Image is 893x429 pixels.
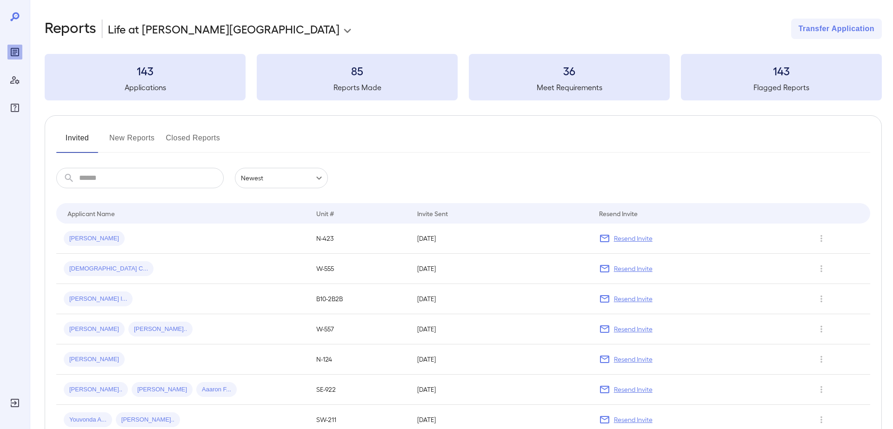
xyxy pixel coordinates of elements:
span: [PERSON_NAME].. [64,385,128,394]
p: Resend Invite [614,355,653,364]
span: [PERSON_NAME] l... [64,295,133,304]
td: [DATE] [410,344,592,375]
td: N-423 [309,224,410,254]
button: Row Actions [814,382,829,397]
p: Resend Invite [614,294,653,304]
div: Invite Sent [417,208,448,219]
h5: Flagged Reports [681,82,882,93]
button: Row Actions [814,412,829,427]
td: SE-922 [309,375,410,405]
td: [DATE] [410,224,592,254]
p: Resend Invite [614,385,653,394]
span: [PERSON_NAME].. [128,325,193,334]
p: Resend Invite [614,324,653,334]
h5: Meet Requirements [469,82,670,93]
button: Row Actions [814,261,829,276]
h3: 85 [257,63,458,78]
div: Manage Users [7,73,22,87]
div: Newest [235,168,328,188]
button: Row Actions [814,231,829,246]
span: [PERSON_NAME] [64,325,125,334]
h5: Reports Made [257,82,458,93]
h5: Applications [45,82,246,93]
h3: 36 [469,63,670,78]
span: [PERSON_NAME] [132,385,193,394]
h2: Reports [45,19,96,39]
p: Resend Invite [614,234,653,243]
span: Youvonda A... [64,416,112,424]
p: Resend Invite [614,264,653,273]
button: Row Actions [814,352,829,367]
button: Closed Reports [166,131,220,153]
td: W-557 [309,314,410,344]
span: [PERSON_NAME].. [116,416,180,424]
td: [DATE] [410,284,592,314]
h3: 143 [45,63,246,78]
span: [PERSON_NAME] [64,355,125,364]
div: Log Out [7,396,22,410]
span: [PERSON_NAME] [64,234,125,243]
h3: 143 [681,63,882,78]
span: Aaaron F... [196,385,237,394]
summary: 143Applications85Reports Made36Meet Requirements143Flagged Reports [45,54,882,100]
td: [DATE] [410,314,592,344]
div: FAQ [7,100,22,115]
td: [DATE] [410,254,592,284]
p: Life at [PERSON_NAME][GEOGRAPHIC_DATA] [108,21,340,36]
div: Applicant Name [67,208,115,219]
button: New Reports [109,131,155,153]
td: B10-2B2B [309,284,410,314]
p: Resend Invite [614,415,653,424]
button: Invited [56,131,98,153]
div: Resend Invite [599,208,638,219]
div: Reports [7,45,22,59]
span: [DEMOGRAPHIC_DATA] C... [64,264,153,273]
button: Row Actions [814,291,829,306]
td: [DATE] [410,375,592,405]
div: Unit # [316,208,334,219]
td: W-555 [309,254,410,284]
button: Transfer Application [791,19,882,39]
td: N-124 [309,344,410,375]
button: Row Actions [814,322,829,337]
